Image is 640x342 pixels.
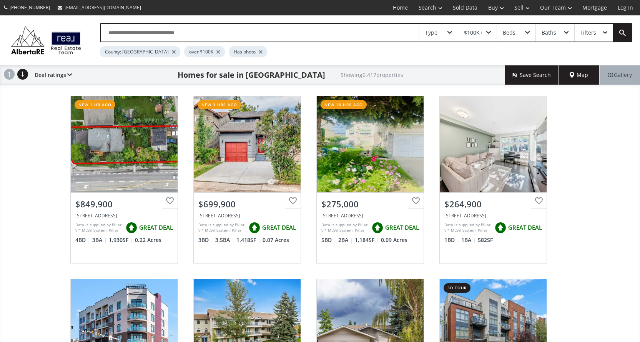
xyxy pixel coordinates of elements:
div: $699,900 [198,198,296,210]
a: new 3 hrs ago$699,900[STREET_ADDRESS]Data is supplied by Pillar 9™ MLS® System. Pillar 9™ is the ... [186,88,309,271]
a: new 1 hr ago$849,900[STREET_ADDRESS]Data is supplied by Pillar 9™ MLS® System. Pillar 9™ is the o... [63,88,186,271]
span: [PHONE_NUMBER] [10,4,50,11]
div: County: [GEOGRAPHIC_DATA] [100,46,180,57]
img: Logo [8,24,85,56]
div: $100K+ [464,30,483,35]
h1: Homes for sale in [GEOGRAPHIC_DATA] [178,70,325,80]
span: GREAT DEAL [508,224,542,232]
span: 1,184 SF [355,236,379,244]
span: 2 BA [338,236,353,244]
span: GREAT DEAL [139,224,173,232]
span: 0.07 Acres [263,236,289,244]
img: rating icon [124,220,139,235]
a: [EMAIL_ADDRESS][DOMAIN_NAME] [54,0,145,15]
span: 0.09 Acres [381,236,407,244]
span: 0.22 Acres [135,236,161,244]
span: 5 BD [321,236,336,244]
div: Gallery [599,65,640,85]
img: rating icon [370,220,385,235]
span: Map [570,71,588,79]
div: Data is supplied by Pillar 9™ MLS® System. Pillar 9™ is the owner of the copyright in its MLS® Sy... [321,222,368,234]
span: 3 BD [198,236,213,244]
div: Data is supplied by Pillar 9™ MLS® System. Pillar 9™ is the owner of the copyright in its MLS® Sy... [444,222,491,234]
img: rating icon [493,220,508,235]
div: Type [425,30,437,35]
div: Baths [542,30,556,35]
div: 725 4 Street NE #104, Calgary, AB T2E 3S7 [444,212,542,219]
a: new 18 hrs ago$275,000[STREET_ADDRESS]Data is supplied by Pillar 9™ MLS® System. Pillar 9™ is the... [309,88,432,271]
span: GREAT DEAL [385,224,419,232]
h2: Showing 6,417 properties [341,72,403,78]
div: 5820 Bowness Road NW, Calgary, AB T3B 4Z9 [75,212,173,219]
span: Gallery [608,71,632,79]
div: Deal ratings [31,65,72,85]
div: $275,000 [321,198,419,210]
a: $264,900[STREET_ADDRESS]Data is supplied by Pillar 9™ MLS® System. Pillar 9™ is the owner of the ... [432,88,555,271]
div: 329 37 Street SW, Calgary, AB T3C 1R5 [198,212,296,219]
div: Data is supplied by Pillar 9™ MLS® System. Pillar 9™ is the owner of the copyright in its MLS® Sy... [198,222,245,234]
span: 3 BA [92,236,107,244]
span: 1 BD [444,236,459,244]
span: 1 BA [461,236,476,244]
span: 3.5 BA [215,236,234,244]
span: [EMAIL_ADDRESS][DOMAIN_NAME] [65,4,141,11]
span: 582 SF [478,236,493,244]
div: 99 Applegrove Crescent SE, Calgary, AB T2A 7R5 [321,212,419,219]
span: 1,418 SF [236,236,261,244]
span: GREAT DEAL [262,224,296,232]
div: Has photo [229,46,267,57]
button: Save Search [505,65,559,85]
div: Filters [580,30,596,35]
span: 1,930 SF [109,236,133,244]
img: rating icon [247,220,262,235]
div: Beds [503,30,515,35]
div: Data is supplied by Pillar 9™ MLS® System. Pillar 9™ is the owner of the copyright in its MLS® Sy... [75,222,122,234]
span: 4 BD [75,236,90,244]
div: over $100K [184,46,225,57]
div: $849,900 [75,198,173,210]
div: Map [559,65,599,85]
div: $264,900 [444,198,542,210]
